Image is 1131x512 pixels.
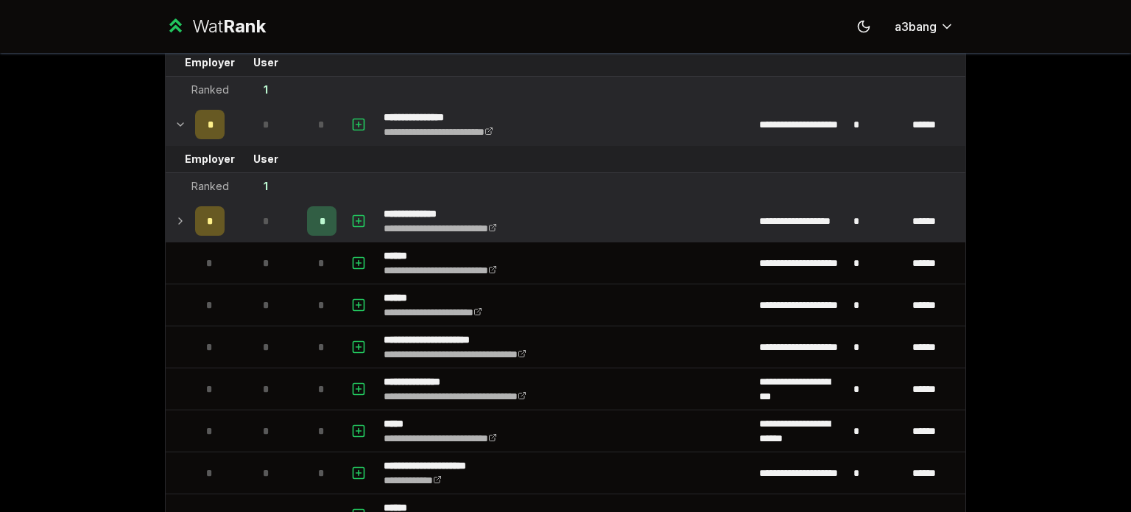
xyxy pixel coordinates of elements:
div: 1 [264,83,268,97]
div: Ranked [191,83,229,97]
div: Ranked [191,179,229,194]
span: a3bang [895,18,937,35]
a: WatRank [165,15,266,38]
td: User [230,49,301,76]
span: Rank [223,15,266,37]
div: 1 [264,179,268,194]
button: a3bang [883,13,966,40]
td: User [230,146,301,172]
td: Employer [189,146,230,172]
div: Wat [192,15,266,38]
td: Employer [189,49,230,76]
